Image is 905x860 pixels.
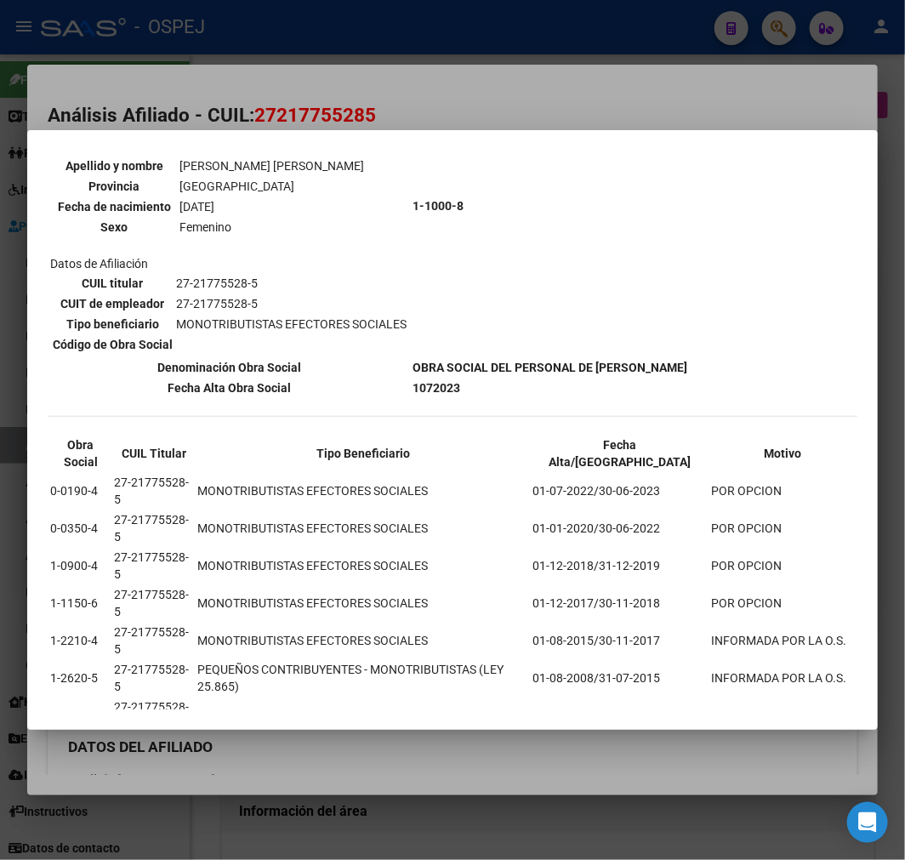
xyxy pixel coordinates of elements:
th: Tipo Beneficiario [196,436,530,471]
td: MONOTRIBUTISTAS EFECTORES SOCIALES [196,473,530,509]
td: INFORMADA POR LA O.S. [710,660,856,696]
td: 27-21775528-5 [113,660,195,696]
th: CUIT de empleador [52,294,174,313]
td: 27-21775528-5 [113,473,195,509]
th: Denominación Obra Social [49,358,410,377]
td: 01-12-2018/31-12-2019 [532,548,709,584]
td: MONOTRIBUTISTAS EFECTORES SOCIALES [196,510,530,546]
td: POR OPCION [710,473,856,509]
td: MONOTRIBUTISTAS EFECTORES SOCIALES [196,585,530,621]
td: POR OPCION [710,548,856,584]
td: Femenino [179,218,365,236]
td: 01-08-2008/31-07-2015 [532,660,709,696]
td: 01-08-2015/30-11-2017 [532,623,709,658]
th: Provincia [52,177,177,196]
td: MONOTRIBUTISTAS EFECTORES SOCIALES [175,315,407,333]
td: MONOTRIBUTISTAS EFECTORES SOCIALES [196,623,530,658]
td: 1-2620-5 [49,660,111,696]
td: 1-2620-5 [49,698,111,733]
th: CUIL titular [52,274,174,293]
th: Sexo [52,218,177,236]
th: Motivo [710,436,856,471]
td: MONOTRIBUTISTAS EFECTORES SOCIALES [196,548,530,584]
td: 27-21775528-5 [113,510,195,546]
td: MONOTRIBUTISTAS EFECTORES SOCIALES [196,698,530,733]
div: Open Intercom Messenger [847,802,888,843]
td: 1-0900-4 [49,548,111,584]
td: 27-21775528-5 [175,274,407,293]
td: POR OPCION [710,510,856,546]
td: [DATE] [179,197,365,216]
b: 1-1000-8 [413,199,464,213]
td: 01-07-2022/30-06-2023 [532,473,709,509]
td: 0-0190-4 [49,473,111,509]
td: 0-0350-4 [49,510,111,546]
th: Obra Social [49,436,111,471]
td: Datos personales Datos de Afiliación [49,55,410,356]
b: OBRA SOCIAL DEL PERSONAL DE [PERSON_NAME] [413,361,687,374]
td: 27-21775528-5 [113,585,195,621]
td: 27-21775528-5 [175,294,407,313]
td: INFORMADA POR LA O.S. [710,623,856,658]
td: POR OPCION [710,585,856,621]
td: INFORMADA POR LA O.S. [710,698,856,733]
td: [PERSON_NAME] [PERSON_NAME] [179,157,365,175]
th: Fecha de nacimiento [52,197,177,216]
td: PEQUEÑOS CONTRIBUYENTES - MONOTRIBUTISTAS (LEY 25.865) [196,660,530,696]
th: Apellido y nombre [52,157,177,175]
td: 27-21775528-5 [113,623,195,658]
td: [GEOGRAPHIC_DATA] [179,177,365,196]
td: 01-08-2008/30-11-2014 [532,698,709,733]
td: 27-21775528-5 [113,698,195,733]
th: CUIL Titular [113,436,195,471]
td: 01-12-2017/30-11-2018 [532,585,709,621]
th: Fecha Alta/[GEOGRAPHIC_DATA] [532,436,709,471]
td: 1-1150-6 [49,585,111,621]
th: Código de Obra Social [52,335,174,354]
b: 1072023 [413,381,460,395]
td: 1-2210-4 [49,623,111,658]
td: 01-01-2020/30-06-2022 [532,510,709,546]
td: 27-21775528-5 [113,548,195,584]
th: Fecha Alta Obra Social [49,379,410,397]
th: Tipo beneficiario [52,315,174,333]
